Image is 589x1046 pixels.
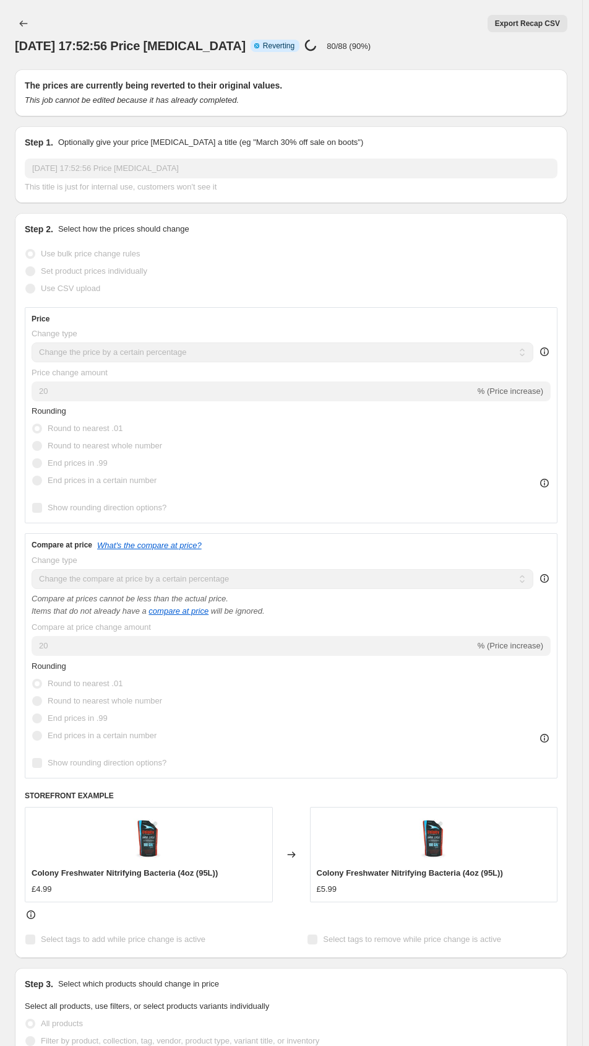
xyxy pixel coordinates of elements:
[48,441,162,450] span: Round to nearest whole number
[15,39,246,53] span: [DATE] 17:52:56 Price [MEDICAL_DATA]
[211,606,265,616] i: will be ignored.
[263,41,294,51] span: Reverting
[478,386,543,396] span: % (Price increase)
[41,935,205,944] span: Select tags to add while price change is active
[48,424,123,433] span: Round to nearest .01
[32,868,218,878] span: Colony Freshwater Nitrifying Bacteria (4oz (95L))
[25,79,557,92] h2: The prices are currently being reverted to their original values.
[32,636,475,656] input: -15
[48,476,157,485] span: End prices in a certain number
[58,978,219,990] p: Select which products should change in price
[41,249,140,258] span: Use bulk price change rules
[25,136,53,149] h2: Step 1.
[97,541,202,550] button: What's the compare at price?
[478,641,543,650] span: % (Price increase)
[32,329,77,338] span: Change type
[32,622,151,632] span: Compare at price change amount
[58,223,189,235] p: Select how the prices should change
[32,381,475,401] input: -15
[25,791,557,801] h6: STOREFRONT EXAMPLE
[48,731,157,740] span: End prices in a certain number
[124,814,173,863] img: Colony-Freshwater-16oz_0bf964d1-68b9-4c8b-9524-d8519edeb754_80x.jpg
[32,368,108,377] span: Price change amount
[409,814,458,863] img: Colony-Freshwater-16oz_0bf964d1-68b9-4c8b-9524-d8519edeb754_80x.jpg
[41,1019,83,1028] span: All products
[148,606,209,616] button: compare at price
[327,41,371,51] p: 80/88 (90%)
[41,1036,319,1045] span: Filter by product, collection, tag, vendor, product type, variant title, or inventory
[58,136,363,149] p: Optionally give your price [MEDICAL_DATA] a title (eg "March 30% off sale on boots")
[25,95,239,105] i: This job cannot be edited because it has already completed.
[538,346,551,358] div: help
[41,266,147,276] span: Set product prices individually
[25,182,217,191] span: This title is just for internal use, customers won't see it
[48,503,166,512] span: Show rounding direction options?
[488,15,567,32] button: Export Recap CSV
[48,679,123,688] span: Round to nearest .01
[32,661,66,671] span: Rounding
[32,556,77,565] span: Change type
[32,540,92,550] h3: Compare at price
[25,223,53,235] h2: Step 2.
[323,935,501,944] span: Select tags to remove while price change is active
[32,314,49,324] h3: Price
[317,883,337,896] div: £5.99
[32,883,52,896] div: £4.99
[32,406,66,416] span: Rounding
[48,696,162,705] span: Round to nearest whole number
[538,572,551,585] div: help
[48,458,108,468] span: End prices in .99
[25,978,53,990] h2: Step 3.
[25,159,557,178] input: 30% off holiday sale
[25,1001,269,1011] span: Select all products, use filters, or select products variants individually
[48,758,166,767] span: Show rounding direction options?
[32,606,147,616] i: Items that do not already have a
[15,15,32,32] button: Price change jobs
[32,594,228,603] i: Compare at prices cannot be less than the actual price.
[317,868,503,878] span: Colony Freshwater Nitrifying Bacteria (4oz (95L))
[48,713,108,723] span: End prices in .99
[41,284,100,293] span: Use CSV upload
[495,19,560,28] span: Export Recap CSV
